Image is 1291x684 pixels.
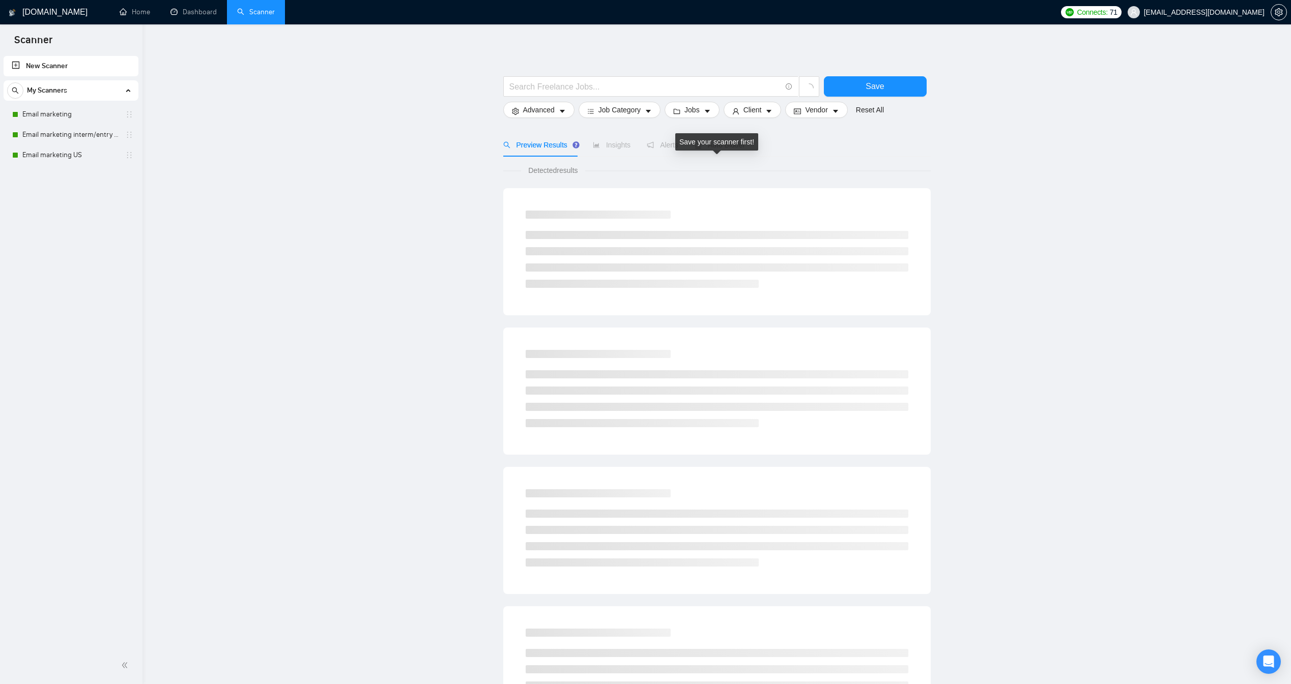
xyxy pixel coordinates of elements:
span: search [503,141,510,148]
span: holder [125,131,133,139]
a: Reset All [856,104,884,115]
button: folderJobscaret-down [665,102,720,118]
span: caret-down [645,107,652,115]
span: bars [587,107,594,115]
span: search [8,87,23,94]
span: Alerts [647,141,678,149]
span: double-left [121,660,131,670]
span: Insights [593,141,630,149]
button: userClientcaret-down [724,102,782,118]
button: barsJob Categorycaret-down [579,102,661,118]
button: Save [824,76,927,97]
span: Jobs [684,104,700,115]
span: user [1130,9,1137,16]
span: caret-down [765,107,772,115]
span: notification [647,141,654,148]
span: 71 [1110,7,1117,18]
span: area-chart [593,141,600,148]
button: setting [1271,4,1287,20]
span: Advanced [523,104,555,115]
div: Save your scanner first! [675,133,758,151]
a: homeHome [120,8,150,16]
img: logo [9,5,16,21]
span: caret-down [832,107,839,115]
span: Save [866,80,884,93]
span: holder [125,110,133,118]
a: Email marketing interm/entry level [22,125,119,145]
span: caret-down [704,107,711,115]
span: Client [743,104,762,115]
div: Open Intercom Messenger [1256,649,1281,674]
span: Job Category [598,104,641,115]
a: searchScanner [237,8,275,16]
a: New Scanner [12,56,130,76]
button: settingAdvancedcaret-down [503,102,575,118]
span: Detected results [521,165,585,176]
img: upwork-logo.png [1066,8,1074,16]
span: Scanner [6,33,61,54]
span: loading [805,83,814,93]
span: Preview Results [503,141,577,149]
a: setting [1271,8,1287,16]
span: info-circle [786,83,792,90]
span: folder [673,107,680,115]
span: Vendor [805,104,827,115]
span: holder [125,151,133,159]
input: Search Freelance Jobs... [509,80,781,93]
button: idcardVendorcaret-down [785,102,847,118]
li: My Scanners [4,80,138,165]
li: New Scanner [4,56,138,76]
span: idcard [794,107,801,115]
a: Email marketing US [22,145,119,165]
span: Connects: [1077,7,1107,18]
span: My Scanners [27,80,67,101]
div: Tooltip anchor [571,140,581,150]
span: caret-down [559,107,566,115]
span: user [732,107,739,115]
span: setting [512,107,519,115]
a: Email marketing [22,104,119,125]
button: search [7,82,23,99]
a: dashboardDashboard [170,8,217,16]
span: setting [1271,8,1286,16]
